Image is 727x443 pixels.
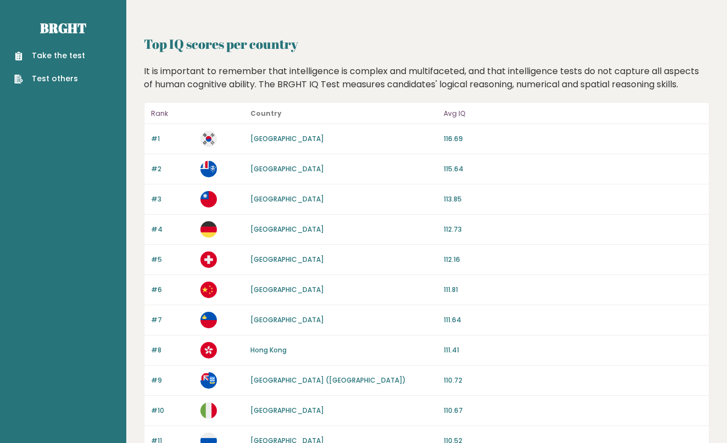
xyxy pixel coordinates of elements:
p: 112.73 [444,225,702,234]
img: tw.svg [200,191,217,208]
a: Take the test [14,50,85,61]
p: #6 [151,285,194,295]
p: 116.69 [444,134,702,144]
a: [GEOGRAPHIC_DATA] ([GEOGRAPHIC_DATA]) [250,375,406,385]
a: [GEOGRAPHIC_DATA] [250,164,324,173]
p: 112.16 [444,255,702,265]
img: ch.svg [200,251,217,268]
a: [GEOGRAPHIC_DATA] [250,406,324,415]
p: 113.85 [444,194,702,204]
p: 110.67 [444,406,702,416]
p: 110.72 [444,375,702,385]
img: cn.svg [200,282,217,298]
img: kr.svg [200,131,217,147]
p: #5 [151,255,194,265]
a: [GEOGRAPHIC_DATA] [250,225,324,234]
p: #7 [151,315,194,325]
p: #1 [151,134,194,144]
a: [GEOGRAPHIC_DATA] [250,255,324,264]
div: It is important to remember that intelligence is complex and multifaceted, and that intelligence ... [140,65,714,91]
a: [GEOGRAPHIC_DATA] [250,285,324,294]
p: Avg IQ [444,107,702,120]
a: [GEOGRAPHIC_DATA] [250,194,324,204]
img: it.svg [200,402,217,419]
img: de.svg [200,221,217,238]
p: 111.81 [444,285,702,295]
p: #9 [151,375,194,385]
p: 111.41 [444,345,702,355]
img: li.svg [200,312,217,328]
img: hk.svg [200,342,217,358]
p: Rank [151,107,194,120]
p: 115.64 [444,164,702,174]
a: [GEOGRAPHIC_DATA] [250,315,324,324]
p: 111.64 [444,315,702,325]
p: #8 [151,345,194,355]
p: #4 [151,225,194,234]
p: #3 [151,194,194,204]
a: Hong Kong [250,345,287,355]
p: #10 [151,406,194,416]
a: [GEOGRAPHIC_DATA] [250,134,324,143]
a: Brght [40,19,86,37]
p: #2 [151,164,194,174]
h2: Top IQ scores per country [144,34,709,54]
img: fk.svg [200,372,217,389]
a: Test others [14,73,85,85]
img: tf.svg [200,161,217,177]
b: Country [250,109,282,118]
